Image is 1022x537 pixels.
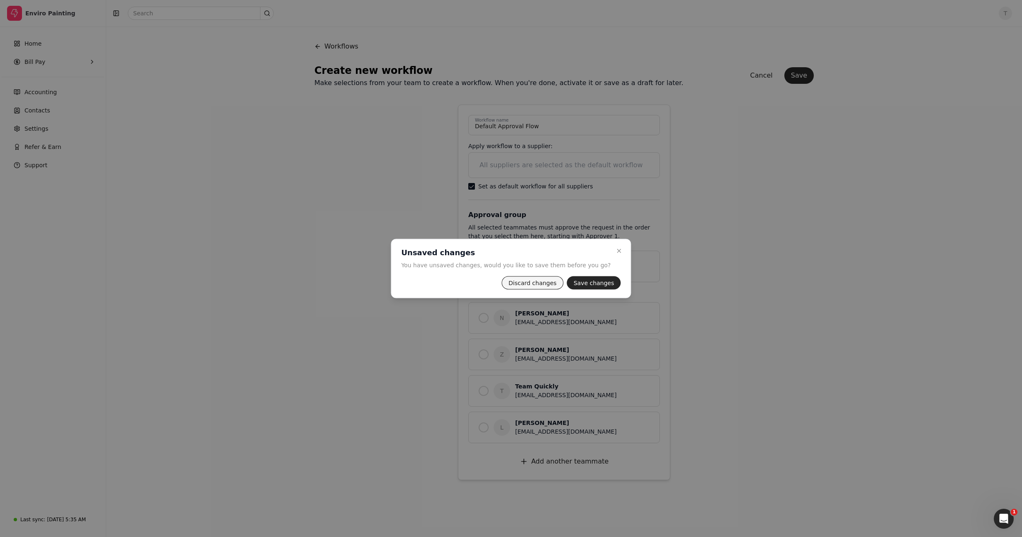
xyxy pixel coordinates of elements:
[567,276,621,290] button: Save changes
[501,276,564,290] button: Discard changes
[401,261,611,270] p: You have unsaved changes, would you like to save them before you go?
[1011,509,1017,515] span: 1
[401,248,611,258] h2: Unsaved changes
[994,509,1014,529] iframe: Intercom live chat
